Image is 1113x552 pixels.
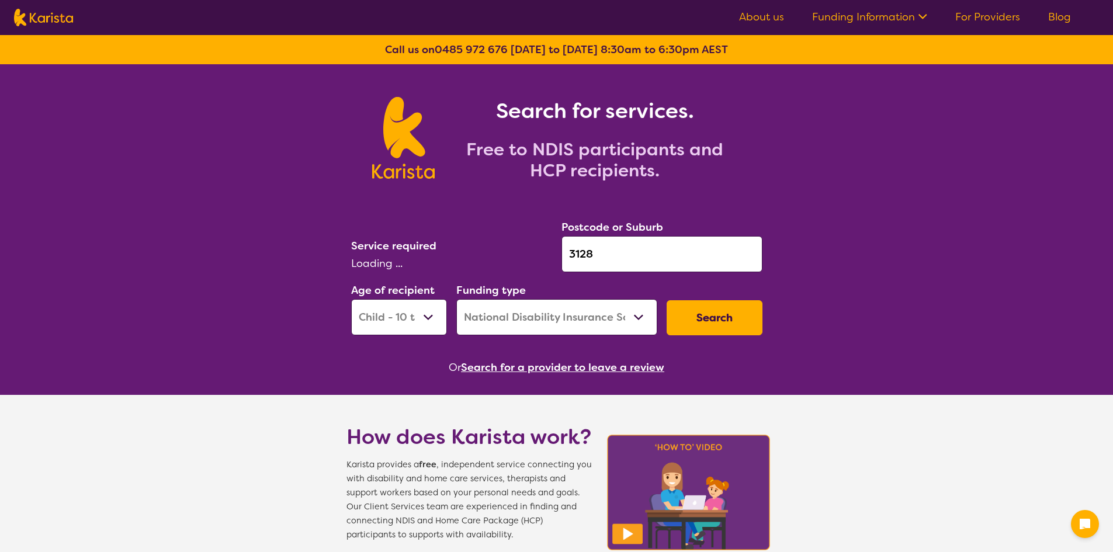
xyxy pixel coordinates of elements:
span: Or [449,359,461,376]
label: Service required [351,239,436,253]
img: Karista logo [372,97,435,179]
span: Karista provides a , independent service connecting you with disability and home care services, t... [346,458,592,542]
img: Karista logo [14,9,73,26]
label: Age of recipient [351,283,435,297]
b: Call us on [DATE] to [DATE] 8:30am to 6:30pm AEST [385,43,728,57]
a: 0485 972 676 [435,43,508,57]
button: Search [667,300,762,335]
h1: How does Karista work? [346,423,592,451]
h1: Search for services. [449,97,741,125]
label: Postcode or Suburb [561,220,663,234]
h2: Free to NDIS participants and HCP recipients. [449,139,741,181]
div: Loading ... [351,255,552,272]
a: Blog [1048,10,1071,24]
input: Type [561,236,762,272]
a: About us [739,10,784,24]
label: Funding type [456,283,526,297]
button: Search for a provider to leave a review [461,359,664,376]
b: free [419,459,436,470]
a: Funding Information [812,10,927,24]
a: For Providers [955,10,1020,24]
